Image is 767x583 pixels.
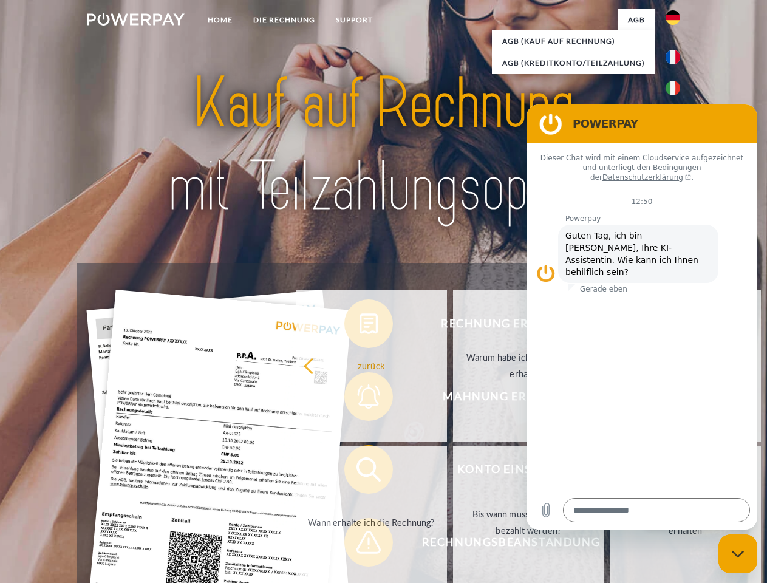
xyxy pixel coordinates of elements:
a: AGB (Kreditkonto/Teilzahlung) [492,52,655,74]
a: DIE RECHNUNG [243,9,326,31]
iframe: Schaltfläche zum Öffnen des Messaging-Fensters; Konversation läuft [718,534,757,573]
img: de [666,10,680,25]
img: logo-powerpay-white.svg [87,13,185,26]
a: SUPPORT [326,9,383,31]
a: Home [197,9,243,31]
a: AGB (Kauf auf Rechnung) [492,30,655,52]
img: fr [666,50,680,64]
img: it [666,81,680,95]
div: Bis wann muss die Rechnung bezahlt werden? [460,506,597,539]
iframe: Messaging-Fenster [527,104,757,530]
a: agb [618,9,655,31]
img: title-powerpay_de.svg [116,58,651,233]
div: Warum habe ich eine Rechnung erhalten? [460,349,597,382]
div: zurück [303,357,440,373]
div: Wann erhalte ich die Rechnung? [303,514,440,530]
